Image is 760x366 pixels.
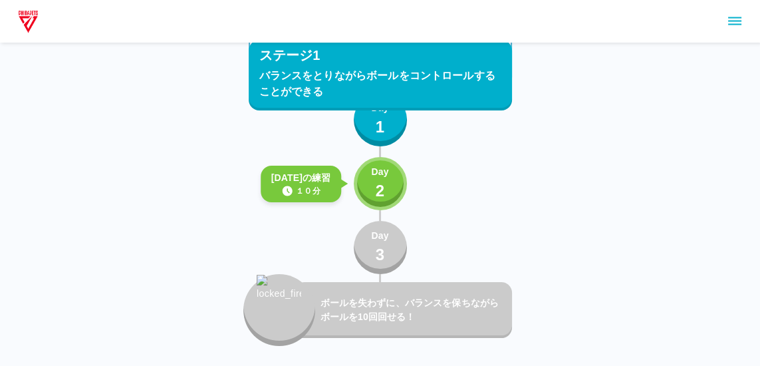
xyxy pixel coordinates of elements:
[371,229,388,243] p: Day
[723,10,746,33] button: sidemenu
[257,275,301,329] img: locked_fire_icon
[376,243,385,267] p: 3
[376,115,385,139] p: 1
[354,93,407,146] button: Day1
[354,157,407,210] button: Day2
[271,171,331,185] p: [DATE]の練習
[243,274,315,346] button: locked_fire_icon
[259,68,501,100] p: バランスをとりながらボールをコントロールすることができる
[16,8,41,35] img: dummy
[320,296,507,324] p: ボールを失わずに、バランスを保ちながらボールを10回回せる！
[354,221,407,274] button: Day3
[376,179,385,203] p: 2
[371,165,388,179] p: Day
[259,45,320,65] p: ステージ1
[296,185,320,197] p: １０分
